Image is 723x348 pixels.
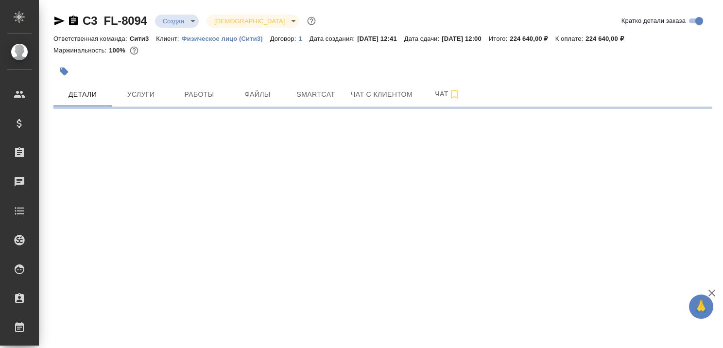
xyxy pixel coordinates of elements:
[83,14,147,27] a: C3_FL-8094
[68,15,79,27] button: Скопировать ссылку
[59,88,106,101] span: Детали
[53,15,65,27] button: Скопировать ссылку для ЯМессенджера
[234,88,281,101] span: Файлы
[305,15,318,27] button: Доп статусы указывают на важность/срочность заказа
[689,295,713,319] button: 🙏
[293,88,339,101] span: Smartcat
[53,35,130,42] p: Ответственная команда:
[207,15,299,28] div: Создан
[424,88,471,100] span: Чат
[351,88,413,101] span: Чат с клиентом
[298,35,309,42] p: 1
[53,61,75,82] button: Добавить тэг
[442,35,489,42] p: [DATE] 12:00
[118,88,164,101] span: Услуги
[211,17,288,25] button: [DEMOGRAPHIC_DATA]
[357,35,404,42] p: [DATE] 12:41
[298,34,309,42] a: 1
[182,34,270,42] a: Физическое лицо (Сити3)
[156,35,181,42] p: Клиент:
[130,35,156,42] p: Сити3
[621,16,686,26] span: Кратко детали заказа
[404,35,442,42] p: Дата сдачи:
[109,47,128,54] p: 100%
[555,35,586,42] p: К оплате:
[270,35,299,42] p: Договор:
[176,88,223,101] span: Работы
[693,296,709,317] span: 🙏
[182,35,270,42] p: Физическое лицо (Сити3)
[128,44,140,57] button: 0.00 RUB;
[585,35,631,42] p: 224 640,00 ₽
[155,15,199,28] div: Создан
[448,88,460,100] svg: Подписаться
[489,35,510,42] p: Итого:
[510,35,555,42] p: 224 640,00 ₽
[160,17,187,25] button: Создан
[310,35,357,42] p: Дата создания:
[53,47,109,54] p: Маржинальность:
